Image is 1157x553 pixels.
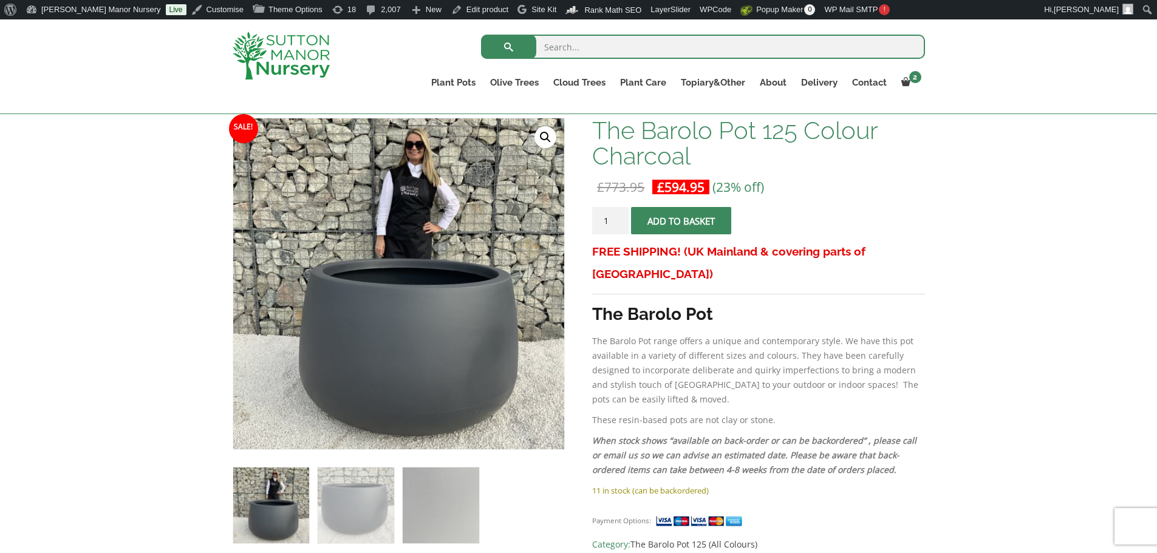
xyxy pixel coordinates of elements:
a: Topiary&Other [674,74,753,91]
img: The Barolo Pot 125 Colour Charcoal [233,467,309,543]
span: Rank Math SEO [584,5,641,15]
a: Plant Pots [424,74,483,91]
a: About [753,74,794,91]
bdi: 594.95 [657,178,705,195]
button: Add to basket [631,207,731,234]
img: logo [233,32,330,80]
span: £ [597,178,604,195]
a: The Barolo Pot 125 (All Colours) [630,538,757,550]
a: Olive Trees [483,74,546,91]
input: Search... [481,35,925,59]
strong: The Barolo Pot [592,304,713,324]
span: Category: [592,537,924,552]
a: 2 [894,74,925,91]
a: View full-screen image gallery [534,126,556,148]
img: The Barolo Pot 125 Colour Charcoal - Image 2 [318,467,394,543]
a: Contact [845,74,894,91]
a: Live [166,4,186,15]
small: Payment Options: [592,516,651,525]
span: Site Kit [531,5,556,14]
input: Product quantity [592,207,629,234]
span: 0 [804,4,815,15]
a: Plant Care [613,74,674,91]
em: When stock shows “available on back-order or can be backordered” , please call or email us so we ... [592,435,916,475]
p: 11 in stock (can be backordered) [592,483,924,498]
p: These resin-based pots are not clay or stone. [592,413,924,427]
span: £ [657,178,664,195]
bdi: 773.95 [597,178,644,195]
p: The Barolo Pot range offers a unique and contemporary style. We have this pot available in a vari... [592,334,924,407]
span: Sale! [229,114,258,143]
span: 2 [909,71,921,83]
a: Delivery [794,74,845,91]
img: The Barolo Pot 125 Colour Charcoal - Image 3 [403,467,479,543]
span: [PERSON_NAME] [1054,5,1119,14]
span: (23% off) [712,178,764,195]
h3: FREE SHIPPING! (UK Mainland & covering parts of [GEOGRAPHIC_DATA]) [592,240,924,285]
a: Cloud Trees [546,74,613,91]
h1: The Barolo Pot 125 Colour Charcoal [592,118,924,169]
span: ! [879,4,890,15]
img: payment supported [655,515,746,528]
